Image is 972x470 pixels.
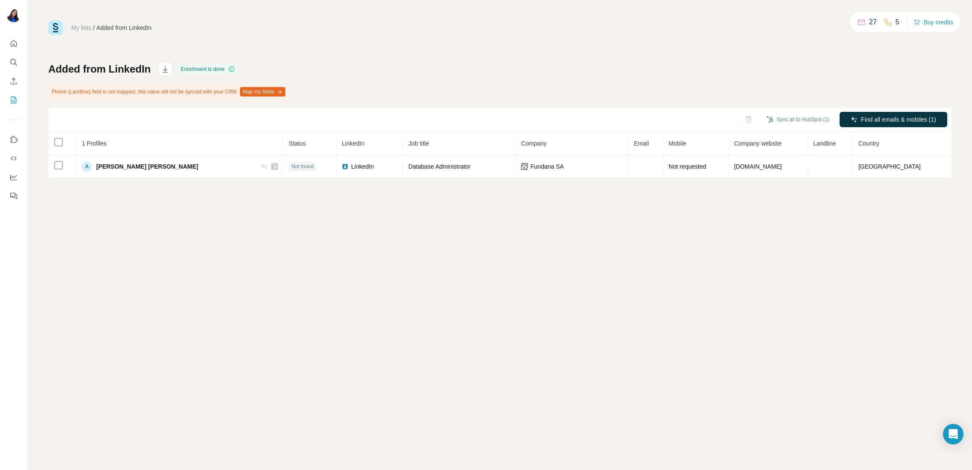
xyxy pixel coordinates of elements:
[734,140,782,147] span: Company website
[858,163,921,170] span: [GEOGRAPHIC_DATA]
[861,115,936,124] span: Find all emails & mobiles (1)
[521,140,547,147] span: Company
[82,161,92,172] div: A
[734,163,782,170] span: [DOMAIN_NAME]
[943,424,963,444] div: Open Intercom Messenger
[342,140,364,147] span: LinkedIn
[761,113,835,126] button: Sync all to HubSpot (1)
[93,23,95,32] li: /
[96,162,198,171] span: [PERSON_NAME] [PERSON_NAME]
[840,112,947,127] button: Find all emails & mobiles (1)
[178,64,237,74] div: Enrichment is done
[408,140,429,147] span: Job title
[97,23,152,32] div: Added from LinkedIn
[289,140,306,147] span: Status
[7,92,20,108] button: My lists
[7,73,20,89] button: Enrich CSV
[48,85,287,99] div: Phone (Landline) field is not mapped, this value will not be synced with your CRM
[7,151,20,166] button: Use Surfe API
[7,55,20,70] button: Search
[896,17,899,27] p: 5
[7,9,20,22] img: Avatar
[291,163,313,170] span: Not found
[813,140,836,147] span: Landline
[351,162,374,171] span: LinkedIn
[521,163,528,170] img: company-logo
[48,20,63,35] img: Surfe Logo
[82,140,106,147] span: 1 Profiles
[408,163,471,170] span: Database Administrator
[48,62,151,76] h1: Added from LinkedIn
[530,162,564,171] span: Fundana SA
[342,163,348,170] img: LinkedIn logo
[634,140,649,147] span: Email
[858,140,879,147] span: Country
[240,87,285,96] button: Map my fields
[869,17,877,27] p: 27
[7,188,20,204] button: Feedback
[7,132,20,147] button: Use Surfe on LinkedIn
[71,24,91,31] a: My lists
[7,169,20,185] button: Dashboard
[7,36,20,51] button: Quick start
[669,140,686,147] span: Mobile
[669,163,706,170] span: Not requested
[913,16,953,28] button: Buy credits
